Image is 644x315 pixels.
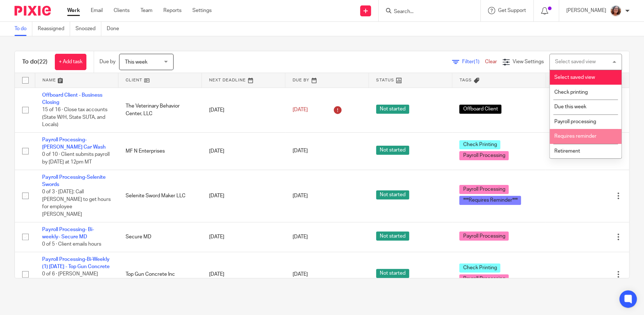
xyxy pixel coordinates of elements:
[118,170,202,222] td: Selenite Sword Maker LLC
[15,6,51,16] img: Pixie
[107,22,125,36] a: Done
[460,78,472,82] span: Tags
[393,9,458,15] input: Search
[293,107,308,112] span: [DATE]
[118,252,202,296] td: Top Gun Concrete Inc
[376,146,409,155] span: Not started
[99,58,115,65] p: Due by
[42,137,106,150] a: Payroll Processing-[PERSON_NAME] Car Wash
[459,263,500,272] span: Check Printing
[293,193,308,198] span: [DATE]
[459,140,500,149] span: Check Printing
[554,134,596,139] span: Requires reminder
[37,59,48,65] span: (22)
[554,90,588,95] span: Check printing
[38,22,70,36] a: Reassigned
[42,107,107,127] span: 15 of 16 · Close tax accounts (State W/H, State SUTA, and Locals)
[293,272,308,277] span: [DATE]
[513,59,544,64] span: View Settings
[118,88,202,132] td: The Veterinary Behavior Center, LLC
[555,59,596,64] div: Select saved view
[459,231,509,241] span: Payroll Processing
[42,93,102,105] a: Offboard Client - Business Closing
[202,222,285,252] td: [DATE]
[554,149,580,154] span: Retirement
[163,7,182,14] a: Reports
[202,88,285,132] td: [DATE]
[474,59,480,64] span: (1)
[293,234,308,239] span: [DATE]
[192,7,212,14] a: Settings
[67,7,80,14] a: Work
[459,151,509,160] span: Payroll Processing
[91,7,103,14] a: Email
[485,59,497,64] a: Clear
[118,222,202,252] td: Secure MD
[42,272,110,292] span: 0 of 6 · [PERSON_NAME] (accountant) submits hours in isolved on Mondays
[554,119,596,124] span: Payroll processing
[42,257,110,269] a: Payroll Processing-Bi-Weekly (1) [DATE] - Top Gun Concrete
[566,7,606,14] p: [PERSON_NAME]
[140,7,152,14] a: Team
[554,75,595,80] span: Select saved view
[376,269,409,278] span: Not started
[42,227,94,239] a: Payroll Processing- Bi-weekly- Secure MD
[114,7,130,14] a: Clients
[462,59,485,64] span: Filter
[459,105,501,114] span: Offboard Client
[554,104,586,109] span: Due this week
[15,22,32,36] a: To do
[498,8,526,13] span: Get Support
[376,105,409,114] span: Not started
[293,149,308,154] span: [DATE]
[459,274,509,283] span: Payroll Processing
[376,190,409,199] span: Not started
[125,60,147,65] span: This week
[118,132,202,170] td: MF N Enterprises
[42,242,101,247] span: 0 of 5 · Client emails hours
[610,5,621,17] img: LB%20Reg%20Headshot%208-2-23.jpg
[202,132,285,170] td: [DATE]
[42,190,111,217] span: 0 of 3 · [DATE]: Call [PERSON_NAME] to get hours for employee [PERSON_NAME]
[76,22,101,36] a: Snoozed
[42,175,106,187] a: Payroll Processing-Selenite Swords
[202,170,285,222] td: [DATE]
[202,252,285,296] td: [DATE]
[55,54,86,70] a: + Add task
[376,231,409,241] span: Not started
[22,58,48,66] h1: To do
[42,152,110,165] span: 0 of 10 · Client submits payroll by [DATE] at 12pm MT
[459,185,509,194] span: Payroll Processing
